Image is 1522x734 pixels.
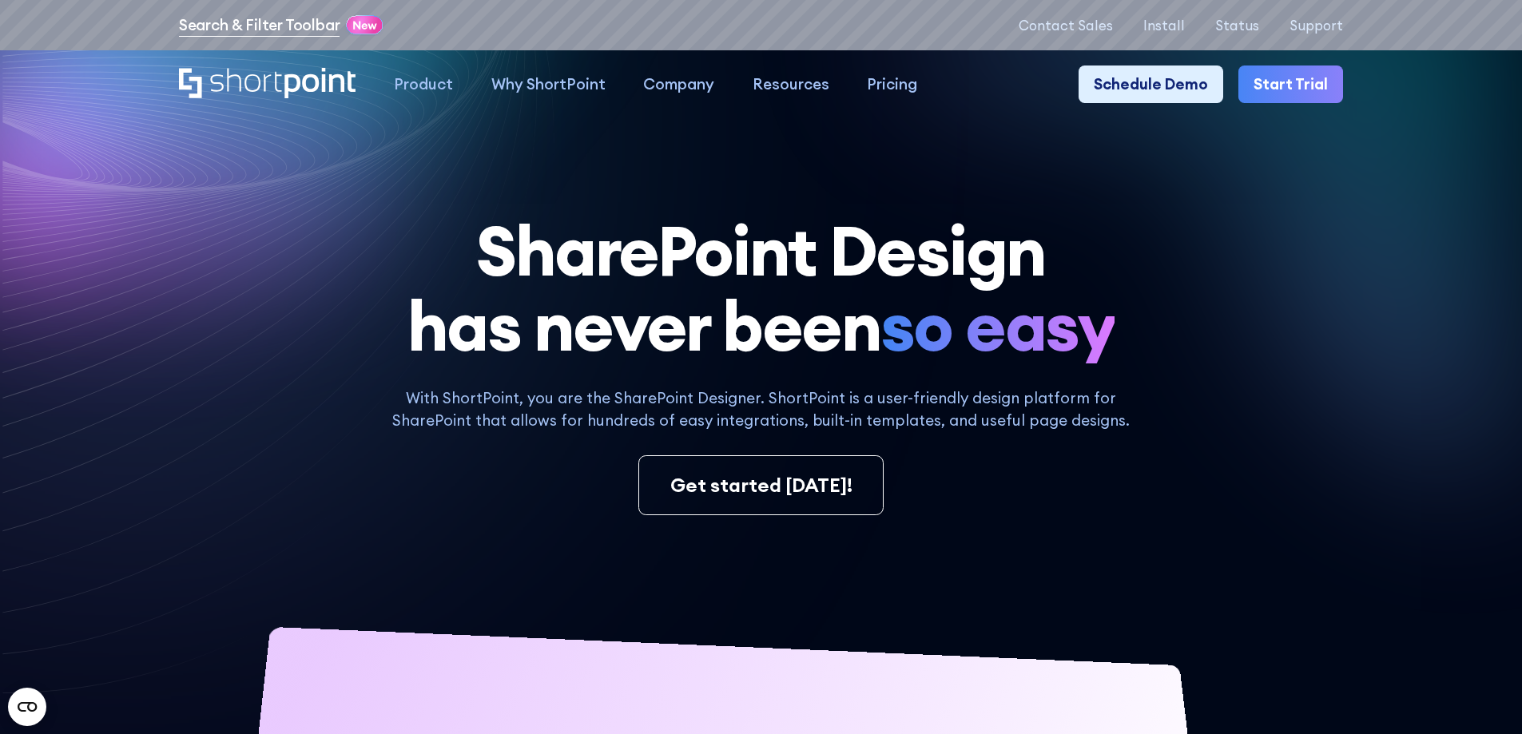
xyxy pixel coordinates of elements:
[733,65,848,104] a: Resources
[1079,65,1223,104] a: Schedule Demo
[375,65,472,104] a: Product
[179,213,1343,364] h1: SharePoint Design has never been
[394,73,453,96] div: Product
[472,65,625,104] a: Why ShortPoint
[638,455,883,516] a: Get started [DATE]!
[1442,657,1522,734] iframe: Chat Widget
[1290,18,1343,33] a: Support
[179,68,356,101] a: Home
[376,387,1146,432] p: With ShortPoint, you are the SharePoint Designer. ShortPoint is a user-friendly design platform f...
[753,73,829,96] div: Resources
[1215,18,1259,33] a: Status
[179,14,340,37] a: Search & Filter Toolbar
[880,288,1115,363] span: so easy
[624,65,733,104] a: Company
[1143,18,1185,33] a: Install
[670,471,852,500] div: Get started [DATE]!
[867,73,917,96] div: Pricing
[491,73,606,96] div: Why ShortPoint
[8,688,46,726] button: Open CMP widget
[1019,18,1113,33] a: Contact Sales
[848,65,937,104] a: Pricing
[643,73,714,96] div: Company
[1238,65,1343,104] a: Start Trial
